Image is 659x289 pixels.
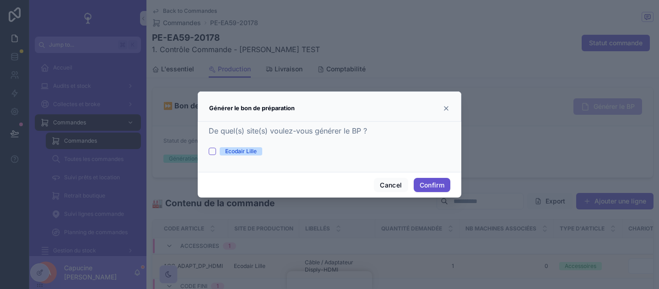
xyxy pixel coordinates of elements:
div: Ecodair Lille [225,147,257,155]
button: Confirm [414,178,450,193]
button: Cancel [374,178,408,193]
h3: Générer le bon de préparation [209,103,295,114]
span: De quel(s) site(s) voulez-vous générer le BP ? [209,126,367,135]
